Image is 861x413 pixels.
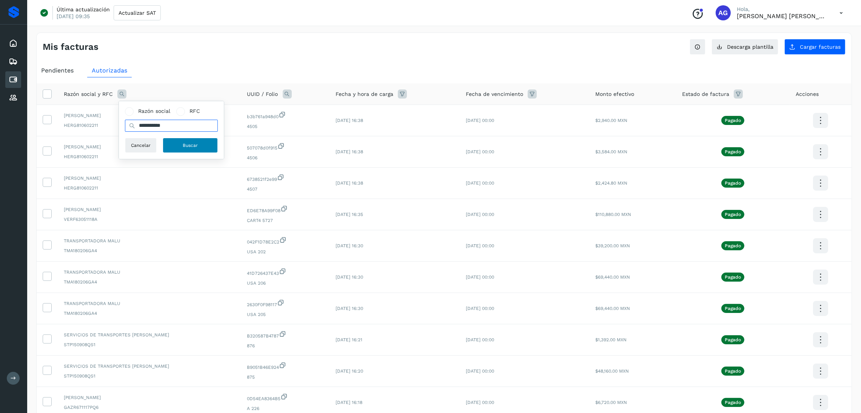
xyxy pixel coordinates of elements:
span: TMA180206GA4 [64,247,235,254]
span: 876 [247,342,323,349]
span: [DATE] 00:00 [466,180,494,186]
span: $2,424.80 MXN [595,180,627,186]
span: 0D54EA8364B5 [247,393,323,402]
span: [DATE] 00:00 [466,212,494,217]
span: Autorizadas [92,67,127,74]
div: Embarques [5,53,21,70]
span: GAZR671117PQ6 [64,404,235,411]
h4: Mis facturas [43,42,99,52]
span: $2,940.00 MXN [595,118,627,123]
span: TMA180206GA4 [64,279,235,285]
span: [DATE] 16:21 [336,337,362,342]
span: [DATE] 00:00 [466,368,494,374]
span: [DATE] 16:30 [336,306,363,311]
p: Pagado [725,180,741,186]
span: A 226 [247,405,323,412]
p: Pagado [725,149,741,154]
span: [DATE] 16:20 [336,368,363,374]
span: 4506 [247,154,323,161]
span: CART4 5727 [247,217,323,224]
span: VERF63051118A [64,216,235,223]
span: $6,720.00 MXN [595,400,627,405]
p: Última actualización [57,6,110,13]
span: 4505 [247,123,323,130]
span: STP150908QS1 [64,373,235,379]
span: Pendientes [41,67,74,74]
button: Cargar facturas [784,39,846,55]
span: TRANSPORTADORA MALU [64,237,235,244]
span: [PERSON_NAME] [64,394,235,401]
span: B9051B46E924 [247,362,323,371]
span: $110,880.00 MXN [595,212,631,217]
span: SERVICIOS DE TRANSPORTES [PERSON_NAME] [64,363,235,370]
span: 507078d0f915 [247,142,323,151]
span: USA 202 [247,248,323,255]
span: [DATE] 00:00 [466,149,494,154]
span: $1,392.00 MXN [595,337,627,342]
span: [DATE] 00:00 [466,243,494,248]
span: USA 206 [247,280,323,287]
span: [DATE] 16:35 [336,212,363,217]
span: $48,160.00 MXN [595,368,629,374]
span: [PERSON_NAME] [64,175,235,182]
span: UUID / Folio [247,90,278,98]
span: [DATE] 16:38 [336,180,363,186]
span: [DATE] 16:18 [336,400,362,405]
p: Abigail Gonzalez Leon [737,12,827,20]
span: [DATE] 00:00 [466,118,494,123]
span: HERG810602211 [64,185,235,191]
span: HERG810602211 [64,122,235,129]
span: b3b761a948d0 [247,111,323,120]
span: 042F1D78E2C2 [247,236,323,245]
span: Razón social y RFC [64,90,113,98]
p: Pagado [725,400,741,405]
span: Acciones [796,90,819,98]
span: [DATE] 00:00 [466,337,494,342]
span: [DATE] 16:30 [336,243,363,248]
p: Pagado [725,274,741,280]
span: TRANSPORTADORA MALU [64,269,235,276]
span: B320587B4787 [247,330,323,339]
span: TMA180206GA4 [64,310,235,317]
p: Hola, [737,6,827,12]
span: [DATE] 16:38 [336,149,363,154]
span: 2630F0F98117 [247,299,323,308]
div: Cuentas por pagar [5,71,21,88]
span: $39,200.00 MXN [595,243,630,248]
span: SERVICIOS DE TRANSPORTES [PERSON_NAME] [64,331,235,338]
span: [DATE] 00:00 [466,400,494,405]
span: Monto efectivo [595,90,634,98]
p: Pagado [725,337,741,342]
span: STP150908QS1 [64,341,235,348]
p: Pagado [725,306,741,311]
span: HERG810602211 [64,153,235,160]
span: TRANSPORTADORA MALU [64,300,235,307]
span: $3,584.00 MXN [595,149,627,154]
div: Proveedores [5,89,21,106]
button: Descarga plantilla [712,39,778,55]
span: Cargar facturas [800,44,841,49]
button: Actualizar SAT [114,5,161,20]
span: Descarga plantilla [727,44,773,49]
p: Pagado [725,243,741,248]
span: 6738521f2e99 [247,174,323,183]
span: 875 [247,374,323,381]
span: 41D726437E43 [247,268,323,277]
span: [DATE] 16:38 [336,118,363,123]
span: Fecha de vencimiento [466,90,523,98]
span: Actualizar SAT [119,10,156,15]
span: [PERSON_NAME] [64,206,235,213]
span: ED6E78A99F08 [247,205,323,214]
span: $69,440.00 MXN [595,274,630,280]
p: Pagado [725,118,741,123]
span: Fecha y hora de carga [336,90,393,98]
span: [DATE] 00:00 [466,306,494,311]
span: 4507 [247,186,323,193]
p: Pagado [725,212,741,217]
div: Inicio [5,35,21,52]
p: Pagado [725,368,741,374]
span: [DATE] 16:30 [336,274,363,280]
span: Estado de factura [682,90,729,98]
span: [DATE] 00:00 [466,274,494,280]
